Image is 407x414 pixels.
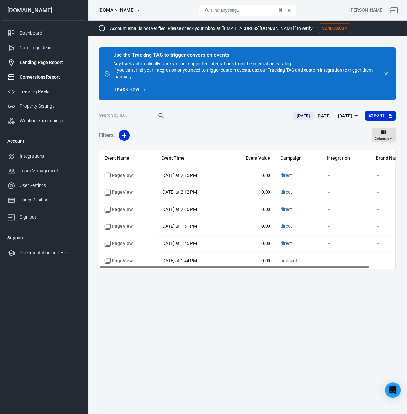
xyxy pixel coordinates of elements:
[161,189,197,195] time: 2025-09-15T14:12:04+10:00
[161,241,197,246] time: 2025-09-15T13:45:17+10:00
[20,153,80,160] div: Integrations
[327,223,365,230] span: －
[327,206,365,213] span: －
[104,258,133,264] span: Standard event name
[98,6,135,14] span: chrisgmorrison.com
[2,41,85,55] a: Campaign Report
[113,53,379,80] div: AnyTrack automatically tracks all our supported integrations from the . If you can't find your in...
[281,206,292,213] span: direct
[20,59,80,66] div: Landing Page Report
[20,167,80,174] div: Team Management
[281,207,292,212] a: direct
[20,250,80,256] div: Documentation and Help
[96,4,142,16] button: [DOMAIN_NAME]
[365,111,396,121] button: Export
[161,207,197,212] time: 2025-09-15T14:06:56+10:00
[104,240,133,247] span: Standard event name
[327,258,365,264] span: －
[279,8,291,13] div: ⌘ + K
[199,5,296,16] button: Find anything...⌘ + K
[161,173,197,178] time: 2025-09-15T14:15:52+10:00
[375,136,389,141] span: Columns
[287,111,365,121] button: [DATE][DATE] － [DATE]
[2,114,85,128] a: Webhooks (outgoing)
[2,99,85,114] a: Property Settings
[2,133,85,149] li: Account
[281,224,292,229] a: direct
[161,258,197,263] time: 2025-09-15T13:44:11+10:00
[386,3,402,18] a: Sign out
[20,117,80,124] div: Webhooks (outgoing)
[2,84,85,99] a: Tracking Pixels
[281,258,297,263] a: hubspot
[20,74,80,80] div: Conversions Report
[2,164,85,178] a: Team Management
[349,7,384,14] div: Account id: 4Eae67Et
[110,25,314,32] p: Account email is not verified. Please check your inbox at "[EMAIL_ADDRESS][DOMAIN_NAME]" to verify.
[104,155,151,162] span: Event Name
[20,103,80,110] div: Property Settings
[2,149,85,164] a: Integrations
[253,61,291,66] a: integration catalog
[2,193,85,207] a: Usage & billing
[99,150,395,269] div: scrollable content
[2,7,85,13] div: [DOMAIN_NAME]
[281,173,292,178] a: direct
[281,189,292,196] span: direct
[281,189,292,195] a: direct
[104,172,133,179] span: Standard event name
[229,223,270,230] span: 0.00
[281,240,292,247] span: direct
[281,155,317,162] span: Campaign
[104,206,133,213] span: Standard event name
[385,382,401,398] div: Open Intercom Messenger
[2,207,85,225] a: Sign out
[229,172,270,179] span: 0.00
[294,113,312,119] span: [DATE]
[2,26,85,41] a: Dashboard
[381,69,390,78] button: close
[319,23,351,33] button: Send Again
[20,88,80,95] div: Tracking Pixels
[2,55,85,70] a: Landing Page Report
[327,189,365,196] span: －
[281,223,292,230] span: direct
[281,172,292,179] span: direct
[229,258,270,264] span: 0.00
[161,224,197,229] time: 2025-09-15T13:51:18+10:00
[229,240,270,247] span: 0.00
[327,155,365,162] span: Integration
[104,189,133,196] span: Standard event name
[229,206,270,213] span: 0.00
[229,189,270,196] span: 0.00
[104,223,133,230] span: Standard event name
[317,112,352,120] div: [DATE] － [DATE]
[2,230,85,246] li: Support
[281,258,297,264] span: hubspot
[2,178,85,193] a: User Settings
[327,240,365,247] span: －
[20,197,80,203] div: Usage & billing
[20,44,80,51] div: Campaign Report
[20,214,80,221] div: Sign out
[2,70,85,84] a: Conversions Report
[153,108,169,124] button: Search
[281,241,292,246] a: direct
[372,128,396,142] button: Columns
[229,155,270,162] span: Event Value
[20,30,80,37] div: Dashboard
[99,112,151,120] input: Search by ID...
[20,182,80,189] div: User Settings
[161,155,219,162] span: Event Time
[327,172,365,179] span: －
[113,52,379,58] div: Use the Tracking TAG to trigger conversion events
[99,125,115,146] h5: Filters:
[113,85,149,95] a: Learn how
[211,8,240,13] span: Find anything...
